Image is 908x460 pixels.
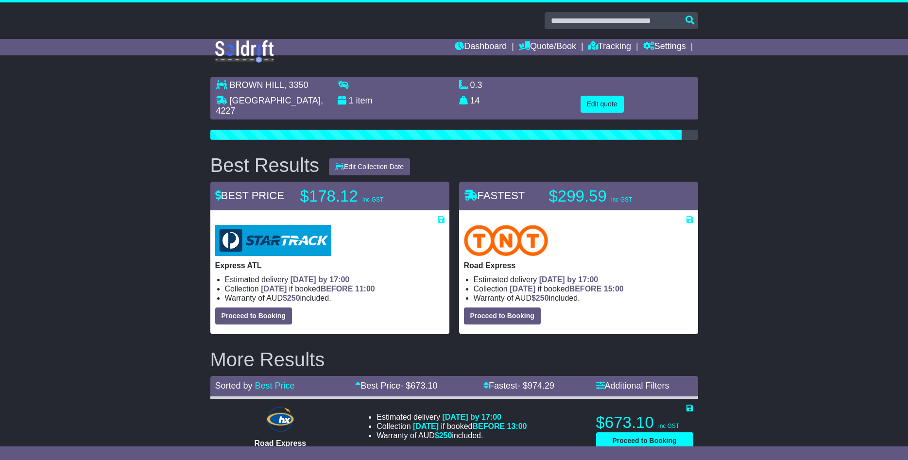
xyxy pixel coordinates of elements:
[255,439,307,447] span: Road Express
[464,307,541,324] button: Proceed to Booking
[321,285,353,293] span: BEFORE
[549,187,670,206] p: $299.59
[658,423,679,429] span: inc GST
[215,225,331,256] img: StarTrack: Express ATL
[439,431,452,440] span: 250
[596,432,693,449] button: Proceed to Booking
[611,196,632,203] span: inc GST
[377,412,527,422] li: Estimated delivery
[569,285,602,293] span: BEFORE
[474,275,693,284] li: Estimated delivery
[291,275,350,284] span: [DATE] by 17:00
[604,285,624,293] span: 15:00
[225,284,445,293] li: Collection
[400,381,437,391] span: - $
[355,285,375,293] span: 11:00
[264,405,296,434] img: Hunter Express: Road Express
[507,422,527,430] span: 13:00
[377,422,527,431] li: Collection
[517,381,554,391] span: - $
[588,39,631,55] a: Tracking
[225,275,445,284] li: Estimated delivery
[255,381,295,391] a: Best Price
[215,261,445,270] p: Express ATL
[215,381,253,391] span: Sorted by
[215,189,284,202] span: BEST PRICE
[464,189,525,202] span: FASTEST
[284,80,308,90] span: , 3350
[329,158,410,175] button: Edit Collection Date
[349,96,354,105] span: 1
[287,294,300,302] span: 250
[230,96,321,105] span: [GEOGRAPHIC_DATA]
[413,422,439,430] span: [DATE]
[230,80,284,90] span: BROWN HILL
[470,80,482,90] span: 0.3
[215,307,292,324] button: Proceed to Booking
[300,187,422,206] p: $178.12
[474,284,693,293] li: Collection
[596,381,669,391] a: Additional Filters
[377,431,527,440] li: Warranty of AUD included.
[413,422,527,430] span: if booked
[474,293,693,303] li: Warranty of AUD included.
[464,261,693,270] p: Road Express
[510,285,623,293] span: if booked
[519,39,576,55] a: Quote/Book
[210,349,698,370] h2: More Results
[362,196,383,203] span: inc GST
[206,154,325,176] div: Best Results
[643,39,686,55] a: Settings
[539,275,599,284] span: [DATE] by 17:00
[536,294,549,302] span: 250
[531,294,549,302] span: $
[596,413,693,432] p: $673.10
[283,294,300,302] span: $
[528,381,554,391] span: 974.29
[470,96,480,105] span: 14
[261,285,287,293] span: [DATE]
[225,293,445,303] li: Warranty of AUD included.
[472,422,505,430] span: BEFORE
[435,431,452,440] span: $
[411,381,437,391] span: 673.10
[356,96,373,105] span: item
[355,381,437,391] a: Best Price- $673.10
[442,413,501,421] span: [DATE] by 17:00
[261,285,375,293] span: if booked
[464,225,548,256] img: TNT Domestic: Road Express
[510,285,535,293] span: [DATE]
[455,39,507,55] a: Dashboard
[483,381,554,391] a: Fastest- $974.29
[581,96,624,113] button: Edit quote
[216,96,323,116] span: , 4227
